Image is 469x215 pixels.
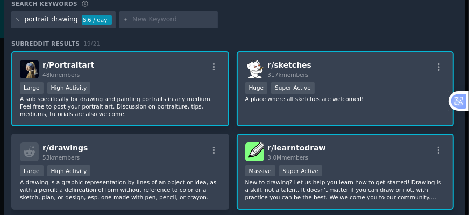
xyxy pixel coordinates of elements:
img: learntodraw [245,142,264,161]
div: High Activity [47,165,91,176]
input: New Keyword [132,15,214,25]
div: Massive [245,165,275,176]
span: 19 / 21 [83,40,101,47]
div: Large [20,165,44,176]
span: r/ drawings [42,144,88,152]
img: Portraitart [20,60,39,78]
span: r/ sketches [268,61,312,69]
span: 48k members [42,71,80,78]
div: 6.6 / day [82,15,112,25]
p: New to drawing? Let us help you learn how to get started! Drawing is a skill, not a talent. It do... [245,178,446,201]
span: 53k members [42,154,80,161]
span: Subreddit Results [11,40,80,47]
div: Large [20,82,44,94]
p: A place where all sketches are welcomed! [245,95,446,103]
p: A sub specifically for drawing and painting portraits in any medium. Feel free to post your portr... [20,95,221,118]
img: sketches [245,60,264,78]
p: A drawing is a graphic representation by lines of an object or idea, as with a pencil; a delineat... [20,178,221,201]
div: Super Active [271,82,315,94]
div: Super Active [279,165,323,176]
span: 3.0M members [268,154,309,161]
span: 317k members [268,71,309,78]
span: r/ Portraitart [42,61,94,69]
div: portrait drawing [25,15,78,25]
div: Huge [245,82,268,94]
div: High Activity [47,82,91,94]
span: r/ learntodraw [268,144,326,152]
